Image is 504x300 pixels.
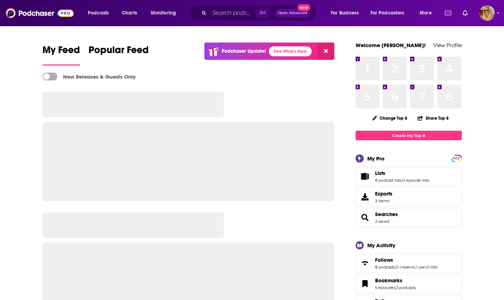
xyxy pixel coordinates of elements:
span: Logged in as StacHart [479,5,495,21]
span: Exports [375,191,392,197]
button: Share Top 8 [417,111,449,125]
a: Show notifications dropdown [442,7,454,19]
button: open menu [83,7,118,19]
a: Lists [375,170,429,176]
button: open menu [366,7,415,19]
img: Podchaser - Follow, Share and Rate Podcasts [6,6,74,20]
button: Change Top 8 [368,114,412,123]
a: 3 podcasts [396,285,416,290]
span: Follows [356,254,462,273]
a: 5 episodes [375,285,395,290]
span: Lists [375,170,385,176]
span: Open Advanced [278,11,307,15]
button: open menu [326,7,368,19]
span: Lists [356,167,462,186]
span: , [415,265,415,270]
a: My Feed [43,44,80,66]
span: , [402,178,402,183]
span: Monitoring [151,8,176,18]
span: For Podcasters [370,8,404,18]
button: open menu [415,7,441,19]
a: See What's New [269,46,312,56]
a: 8 podcast lists [375,178,402,183]
a: 0 lists [427,265,437,270]
a: Create My Top 8 [356,131,462,140]
a: 8 podcasts [375,265,395,270]
span: My Feed [43,44,80,60]
a: PRO [452,155,461,161]
a: 1 user [415,265,426,270]
span: , [426,265,427,270]
a: Bookmarks [358,279,372,289]
a: Welcome [PERSON_NAME]! [356,42,426,49]
span: Bookmarks [375,277,402,284]
a: Searches [358,213,372,222]
span: Exports [358,192,372,202]
span: Charts [122,8,137,18]
a: Charts [117,7,141,19]
span: Searches [356,208,462,227]
a: Searches [375,211,398,217]
span: Podcasts [88,8,109,18]
button: Open AdvancedNew [275,9,311,17]
button: Show profile menu [479,5,495,21]
a: Exports [356,187,462,206]
div: My Pro [367,155,385,162]
a: View Profile [433,42,462,49]
a: Popular Feed [89,44,149,66]
span: For Business [331,8,359,18]
span: Bookmarks [356,274,462,293]
a: 0 creators [396,265,415,270]
img: User Profile [479,5,495,21]
span: More [420,8,432,18]
span: Popular Feed [89,44,149,60]
span: ⌘ K [256,9,269,18]
a: Show notifications dropdown [460,7,471,19]
a: New Releases & Guests Only [43,73,136,80]
p: Podchaser Update! [222,48,266,54]
span: 3 items [375,198,392,203]
a: 2 saved [375,219,389,224]
input: Search podcasts, credits, & more... [209,7,256,19]
a: Follows [358,258,372,268]
div: Search podcasts, credits, & more... [197,5,323,21]
span: Follows [375,257,393,263]
a: 0 episode lists [402,178,429,183]
span: New [298,4,310,11]
a: Bookmarks [375,277,416,284]
a: Follows [375,257,437,263]
button: open menu [146,7,185,19]
div: My Activity [367,242,395,249]
a: Lists [358,171,372,181]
